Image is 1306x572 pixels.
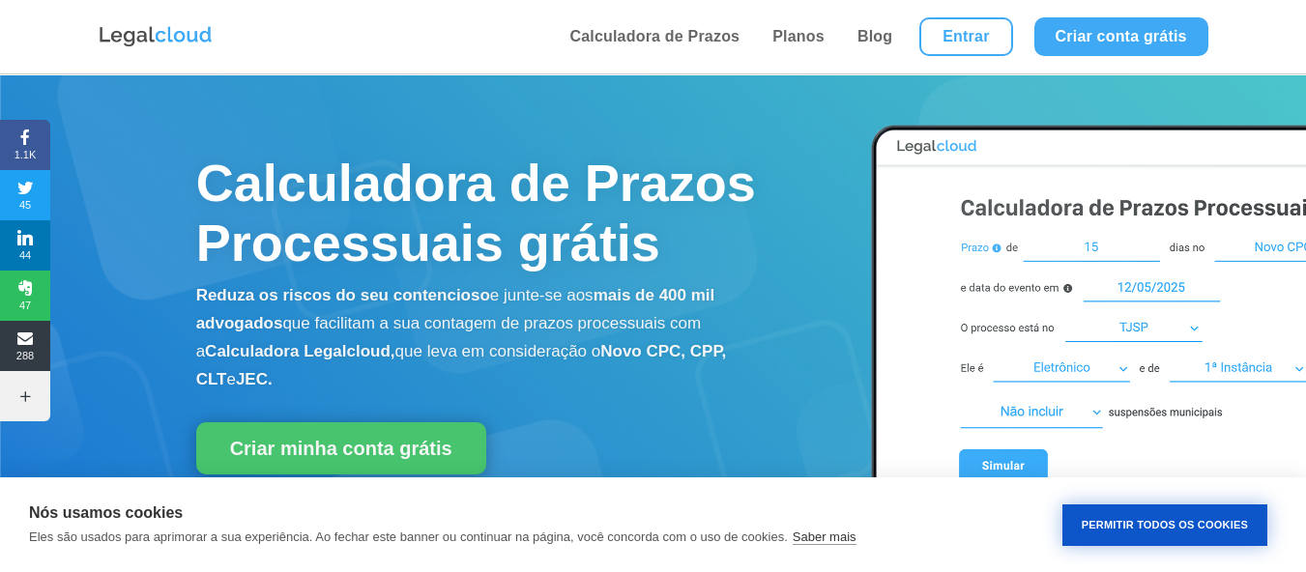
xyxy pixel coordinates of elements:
img: Logo da Legalcloud [98,24,214,49]
p: e junte-se aos que facilitam a sua contagem de prazos processuais com a que leva em consideração o e [196,282,784,393]
b: JEC. [236,370,273,388]
b: Calculadora Legalcloud, [205,342,395,360]
a: Entrar [919,17,1012,56]
p: Eles são usados para aprimorar a sua experiência. Ao fechar este banner ou continuar na página, v... [29,529,788,544]
b: mais de 400 mil advogados [196,286,715,332]
strong: Nós usamos cookies [29,504,183,521]
b: Reduza os riscos do seu contencioso [196,286,490,304]
a: Criar conta grátis [1034,17,1208,56]
a: Criar minha conta grátis [196,422,486,474]
span: Calculadora de Prazos Processuais grátis [196,154,756,272]
button: Permitir Todos os Cookies [1062,504,1267,546]
b: Novo CPC, CPP, CLT [196,342,727,388]
a: Saber mais [793,529,856,545]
